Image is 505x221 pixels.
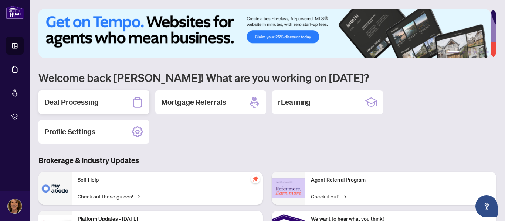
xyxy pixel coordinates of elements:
p: Agent Referral Program [311,176,490,184]
h2: Profile Settings [44,127,95,137]
p: Self-Help [78,176,257,184]
button: 1 [447,51,459,53]
span: → [342,192,346,200]
span: pushpin [251,175,260,183]
button: 4 [474,51,477,53]
h3: Brokerage & Industry Updates [38,155,496,166]
h2: Deal Processing [44,97,99,107]
img: Agent Referral Program [272,178,305,198]
a: Check out these guides!→ [78,192,140,200]
h2: Mortgage Referrals [161,97,226,107]
img: Slide 0 [38,9,491,58]
button: 3 [468,51,471,53]
button: 2 [462,51,465,53]
img: Self-Help [38,172,72,205]
img: Profile Icon [8,199,22,213]
button: 6 [486,51,489,53]
img: logo [6,6,24,19]
h1: Welcome back [PERSON_NAME]! What are you working on [DATE]? [38,70,496,84]
span: → [136,192,140,200]
h2: rLearning [278,97,311,107]
button: Open asap [475,195,498,217]
a: Check it out!→ [311,192,346,200]
button: 5 [480,51,483,53]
